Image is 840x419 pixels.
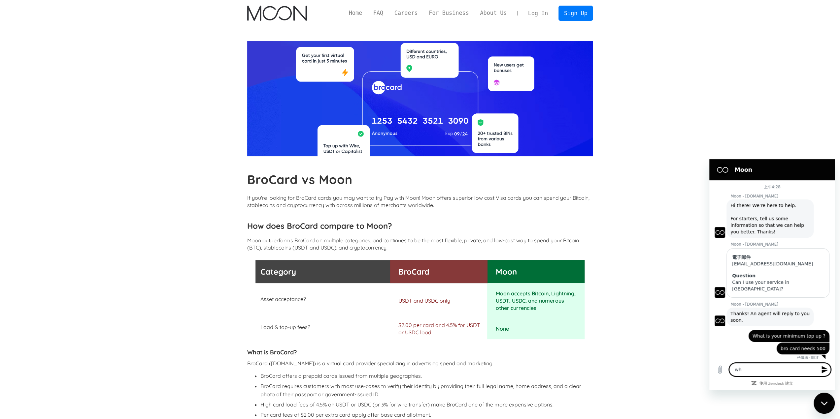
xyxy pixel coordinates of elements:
a: Home [343,9,368,17]
p: None [496,325,577,332]
p: Load & top-up fees? [260,323,382,331]
p: Moon outperforms BroCard on multiple categories, and continues to be the most flexible, private, ... [247,237,593,251]
b: BroCard vs Moon [247,172,353,187]
a: For Business [423,9,474,17]
p: Asset acceptance? [260,295,382,303]
iframe: 傳訊視窗 [709,159,835,390]
p: $2.00 per card and 4.5% for USDT or USDC load [398,321,484,336]
a: Log In [522,6,554,20]
p: If you're looking for BroCard cards you may want to try Pay with Moon! Moon offers superior low c... [247,194,593,209]
a: Sign Up [558,6,593,20]
a: FAQ [368,9,389,17]
h4: What is BroCard? [247,348,593,356]
a: home [247,6,307,21]
h3: BroCard [398,267,484,277]
p: USDT and USDC only [398,297,484,304]
iframe: 開啟傳訊視窗按鈕，對話進行中 [814,393,835,414]
a: Careers [389,9,423,17]
li: BroCard offers a prepaid cards issued from multiple geographies. [260,372,593,380]
h3: Moon [496,267,577,277]
p: BroCard ([DOMAIN_NAME]) is a virtual card provider specializing in advertising spend and marketing. [247,360,593,367]
a: About Us [474,9,512,17]
h3: Category [260,267,382,277]
li: High card load fees of 4.5% on USDT or USDC (or 3% for wire transfer) make BroCard one of the mor... [260,401,593,409]
h3: How does BroCard compare to Moon? [247,221,593,231]
p: Moon accepts Bitcoin, Lightning, USDT, USDC, and numerous other currencies [496,290,577,312]
img: Moon Logo [247,6,307,21]
li: BroCard requires customers with most use-cases to verify their identity by providing their full l... [260,382,593,399]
